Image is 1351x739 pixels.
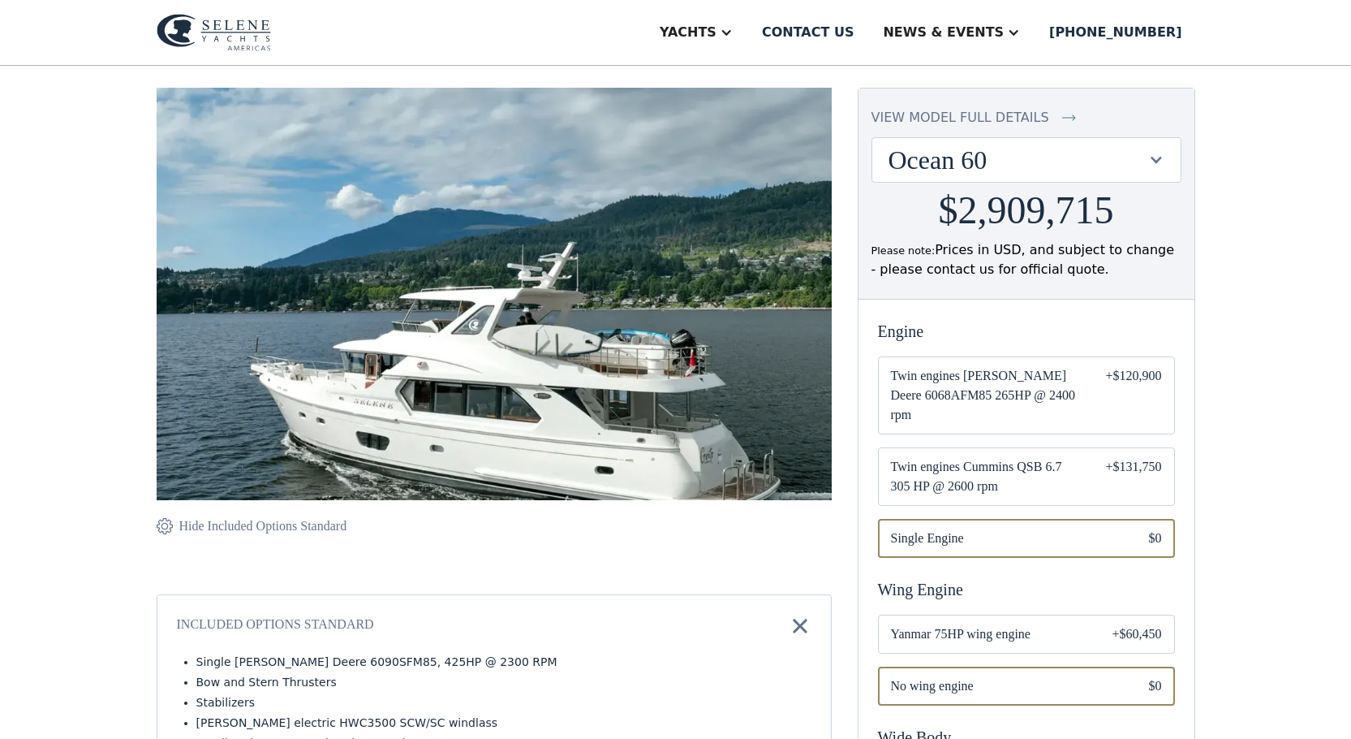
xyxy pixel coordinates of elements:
[891,676,1123,696] span: No wing engine
[871,244,936,257] span: Please note:
[878,319,1175,344] div: Engine
[872,138,1181,182] div: Ocean 60
[1049,23,1181,42] div: [PHONE_NUMBER]
[660,23,716,42] div: Yachts
[878,577,1175,602] div: Wing Engine
[157,516,173,536] img: icon
[1149,676,1162,696] div: $0
[939,189,1114,232] h2: $2,909,715
[891,529,1123,548] span: Single Engine
[1105,366,1161,425] div: +$120,900
[891,624,1086,644] span: Yanmar 75HP wing engine
[157,516,347,536] a: Hide Included Options Standard
[762,23,854,42] div: Contact us
[196,694,811,711] li: Stabilizers
[883,23,1004,42] div: News & EVENTS
[789,615,811,637] img: icon
[196,674,811,691] li: Bow and Stern Thrusters
[1149,529,1162,548] div: $0
[891,457,1080,496] span: Twin engines Cummins QSB 6.7 305 HP @ 2600 rpm
[179,516,347,536] div: Hide Included Options Standard
[177,615,374,637] div: Included Options Standard
[196,654,811,671] li: Single [PERSON_NAME] Deere 6090SFM85, 425HP @ 2300 RPM
[888,145,1148,175] div: Ocean 60
[1112,624,1161,644] div: +$60,450
[891,366,1080,425] span: Twin engines [PERSON_NAME] Deere 6068AFM85 265HP @ 2400 rpm
[871,108,1049,127] div: view model full details
[1062,108,1076,127] img: icon
[196,715,811,732] li: [PERSON_NAME] electric HWC3500 SCW/SC windlass
[871,240,1181,279] div: Prices in USD, and subject to change - please contact us for official quote.
[1105,457,1161,496] div: +$131,750
[871,108,1181,127] a: view model full details
[157,14,271,51] img: logo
